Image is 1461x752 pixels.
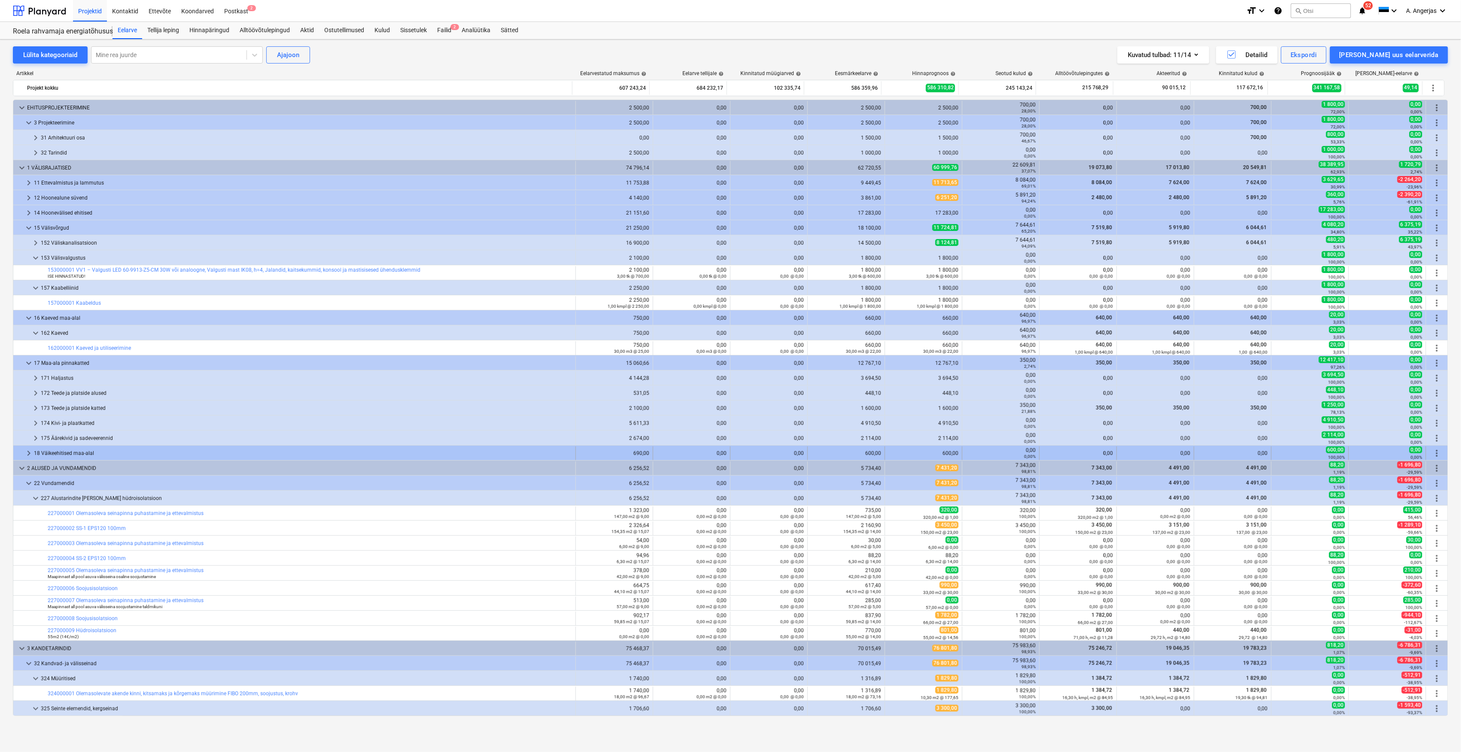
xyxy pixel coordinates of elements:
[1403,84,1419,92] span: 49,14
[962,81,1032,95] div: 245 143,24
[1242,164,1268,170] span: 20 549,81
[734,105,804,111] div: 0,00
[1281,46,1326,64] button: Ekspordi
[657,180,727,186] div: 0,00
[932,224,959,231] span: 11 724,81
[17,103,27,113] span: keyboard_arrow_down
[13,70,573,76] div: Artikkel
[1236,84,1264,91] span: 117 672,16
[966,192,1036,204] div: 5 891,20
[1322,221,1345,228] span: 4 080,20
[457,22,496,39] div: Analüütika
[1358,6,1367,16] i: notifications
[1330,46,1448,64] button: [PERSON_NAME] uus eelarverida
[1301,70,1342,76] div: Prognoosijääk
[1432,523,1442,534] span: Rohkem tegevusi
[734,135,804,141] div: 0,00
[935,194,959,201] span: 6 251,20
[1432,643,1442,654] span: Rohkem tegevusi
[1411,109,1422,114] small: 0,00%
[1432,268,1442,278] span: Rohkem tegevusi
[639,71,646,76] span: help
[1432,553,1442,564] span: Rohkem tegevusi
[717,71,724,76] span: help
[657,120,727,126] div: 0,00
[24,658,34,669] span: keyboard_arrow_down
[1328,155,1345,159] small: 100,00%
[966,117,1036,129] div: 700,00
[1432,328,1442,338] span: Rohkem tegevusi
[496,22,524,39] a: Sätted
[1245,194,1268,200] span: 5 891,20
[889,105,959,111] div: 2 500,00
[1407,185,1422,189] small: -23,96%
[1432,688,1442,699] span: Rohkem tegevusi
[30,148,41,158] span: keyboard_arrow_right
[579,225,649,231] div: 21 250,00
[234,22,295,39] div: Alltöövõtulepingud
[1250,119,1268,125] span: 700,00
[1333,200,1345,204] small: 5,76%
[30,238,41,248] span: keyboard_arrow_right
[295,22,319,39] div: Aktid
[1157,70,1187,76] div: Akteeritud
[184,22,234,39] div: Hinnapäringud
[1432,178,1442,188] span: Rohkem tegevusi
[1291,49,1317,61] div: Ekspordi
[1043,120,1113,126] div: 0,00
[1339,49,1439,61] div: [PERSON_NAME] uus eelarverida
[1409,146,1422,153] span: 0,00
[1432,493,1442,503] span: Rohkem tegevusi
[657,165,727,171] div: 0,00
[24,448,34,458] span: keyboard_arrow_right
[1168,194,1190,200] span: 2 480,00
[319,22,369,39] div: Ostutellimused
[27,101,572,115] div: EHITUSPROJEKTEERIMINE
[1432,583,1442,594] span: Rohkem tegevusi
[1120,150,1190,156] div: 0,00
[1198,150,1268,156] div: 0,00
[966,147,1036,159] div: 0,00
[395,22,432,39] div: Sissetulek
[142,22,184,39] a: Tellija leping
[889,210,959,216] div: 17 283,00
[1250,104,1268,110] span: 700,00
[34,206,572,220] div: 14 Hoonevälised ehitised
[1432,118,1442,128] span: Rohkem tegevusi
[1331,124,1345,129] small: 72,00%
[1432,448,1442,458] span: Rohkem tegevusi
[30,328,41,338] span: keyboard_arrow_down
[34,221,572,235] div: 15 Välisvõrgud
[30,418,41,428] span: keyboard_arrow_right
[1407,200,1422,204] small: -61,91%
[1364,1,1373,10] span: 52
[1432,313,1442,323] span: Rohkem tegevusi
[24,193,34,203] span: keyboard_arrow_right
[1411,139,1422,144] small: 0,00%
[277,49,299,61] div: Ajajoon
[1168,224,1190,230] span: 5 919,80
[432,22,457,39] a: Failid2
[247,5,256,11] span: 2
[1181,71,1187,76] span: help
[17,643,27,654] span: keyboard_arrow_down
[48,540,204,546] a: 227000003 Olemasoleva seinapinna puhastamine ja ettevalmistus
[966,207,1036,219] div: 0,00
[734,165,804,171] div: 0,00
[1412,71,1419,76] span: help
[1128,49,1199,61] div: Kuvatud tulbad : 11/14
[1326,191,1345,198] span: 360,00
[808,81,878,95] div: 586 359,96
[579,150,649,156] div: 2 500,00
[734,195,804,201] div: 0,00
[1399,161,1422,168] span: 1 720,79
[1432,598,1442,609] span: Rohkem tegevusi
[1432,193,1442,203] span: Rohkem tegevusi
[1411,155,1422,159] small: 0,00%
[13,27,102,36] div: Roela rahvamaja energiatõhususe ehitustööd [ROELA]
[1165,164,1190,170] span: 17 013,80
[30,283,41,293] span: keyboard_arrow_down
[1257,6,1267,16] i: keyboard_arrow_down
[1331,109,1345,114] small: 72,00%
